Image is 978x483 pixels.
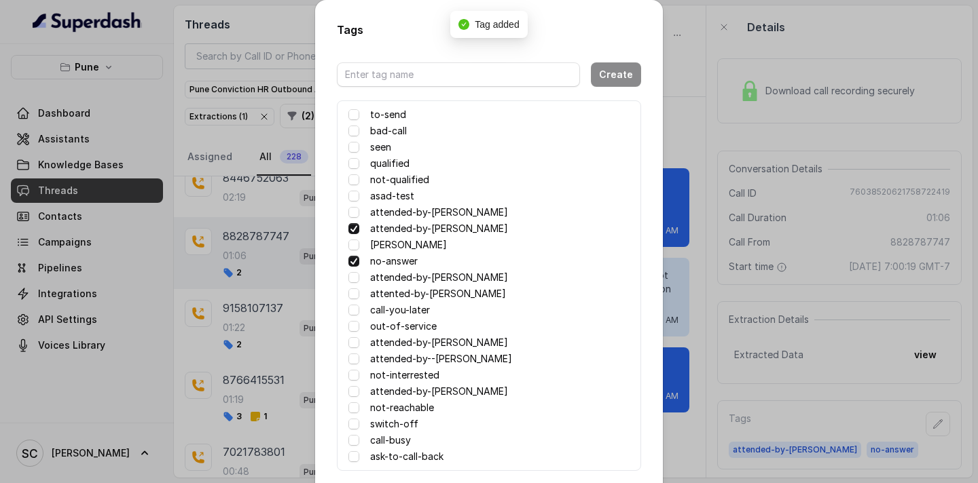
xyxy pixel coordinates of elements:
label: ask-to-call-back [370,448,443,465]
label: to-send [370,107,406,123]
label: attended-by-[PERSON_NAME] [370,334,508,351]
label: switch-off [370,416,418,432]
label: not-reachable [370,400,434,416]
label: not-interrested [370,367,439,383]
label: attended-by--[PERSON_NAME] [370,351,512,367]
span: check-circle [458,19,469,30]
label: seen [370,139,391,155]
label: qualified [370,155,410,172]
span: Tag added [475,19,519,30]
label: call-busy [370,432,411,448]
label: attented-by-[PERSON_NAME] [370,286,506,302]
label: not-qualified [370,172,429,188]
label: call-you-later [370,302,430,318]
label: no-answer [370,253,418,269]
input: Enter tag name [337,62,580,87]
label: bad-call [370,123,407,139]
h2: Tags [337,22,641,38]
label: out-of-service [370,318,437,334]
label: asad-test [370,188,414,204]
label: attended-by-[PERSON_NAME] [370,269,508,286]
label: attended-by-[PERSON_NAME] [370,383,508,400]
label: attended-by-[PERSON_NAME] [370,204,508,220]
button: Create [591,62,641,87]
label: [PERSON_NAME] [370,237,447,253]
label: attended-by-[PERSON_NAME] [370,220,508,237]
